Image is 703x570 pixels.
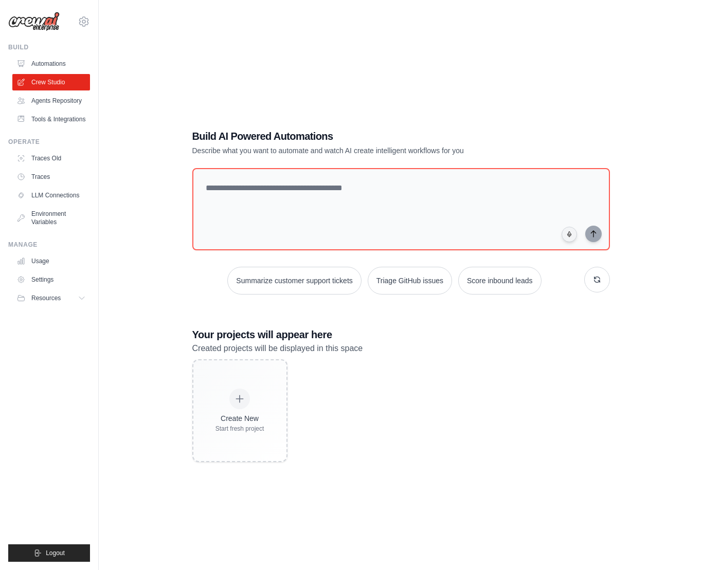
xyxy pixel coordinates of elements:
[8,241,90,249] div: Manage
[12,56,90,72] a: Automations
[12,169,90,185] a: Traces
[12,271,90,288] a: Settings
[31,294,61,302] span: Resources
[12,187,90,204] a: LLM Connections
[192,342,610,355] p: Created projects will be displayed in this space
[8,544,90,562] button: Logout
[215,413,264,424] div: Create New
[368,267,452,295] button: Triage GitHub issues
[215,425,264,433] div: Start fresh project
[8,138,90,146] div: Operate
[192,327,610,342] h3: Your projects will appear here
[458,267,542,295] button: Score inbound leads
[12,150,90,167] a: Traces Old
[12,93,90,109] a: Agents Repository
[12,206,90,230] a: Environment Variables
[12,253,90,269] a: Usage
[8,12,60,31] img: Logo
[192,129,538,143] h1: Build AI Powered Automations
[46,549,65,557] span: Logout
[12,111,90,127] a: Tools & Integrations
[8,43,90,51] div: Build
[227,267,361,295] button: Summarize customer support tickets
[192,145,538,156] p: Describe what you want to automate and watch AI create intelligent workflows for you
[12,290,90,306] button: Resources
[12,74,90,90] a: Crew Studio
[584,267,610,292] button: Get new suggestions
[562,227,577,242] button: Click to speak your automation idea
